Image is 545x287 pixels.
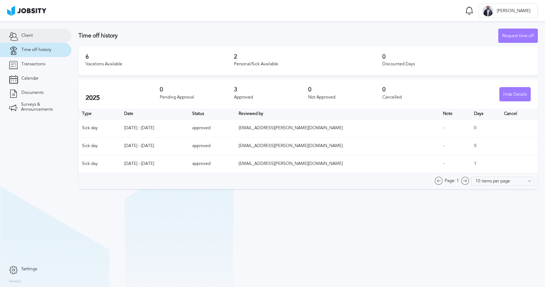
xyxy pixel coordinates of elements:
[78,155,121,173] td: Sick day
[78,137,121,155] td: Sick day
[443,161,444,166] span: -
[382,54,531,60] h3: 0
[234,86,308,93] h3: 3
[234,62,382,67] div: Personal/Sick Available
[483,6,493,16] div: A
[121,109,189,119] th: Toggle SortBy
[121,119,189,137] td: [DATE] - [DATE]
[160,95,234,100] div: Pending Approval
[78,109,121,119] th: Type
[239,125,343,130] span: [EMAIL_ADDRESS][PERSON_NAME][DOMAIN_NAME]
[500,87,530,102] div: Hide Details
[382,86,457,93] h3: 0
[189,109,235,119] th: Toggle SortBy
[498,29,538,43] button: Request time off
[189,155,235,173] td: approved
[439,109,470,119] th: Toggle SortBy
[160,86,234,93] h3: 0
[234,95,308,100] div: Approved
[499,29,538,43] div: Request time off
[479,4,538,18] button: A[PERSON_NAME]
[21,102,62,112] span: Surveys & Announcements
[21,90,44,95] span: Documents
[500,109,538,119] th: Cancel
[121,155,189,173] td: [DATE] - [DATE]
[470,137,501,155] td: 0
[21,267,37,272] span: Settings
[21,33,33,38] span: Client
[86,94,160,102] h2: 2025
[86,54,234,60] h3: 6
[121,137,189,155] td: [DATE] - [DATE]
[470,109,501,119] th: Days
[7,6,46,16] img: ab4bad089aa723f57921c736e9817d99.png
[78,32,498,39] h3: Time off history
[239,143,343,148] span: [EMAIL_ADDRESS][PERSON_NAME][DOMAIN_NAME]
[239,161,343,166] span: [EMAIL_ADDRESS][PERSON_NAME][DOMAIN_NAME]
[382,95,457,100] div: Cancelled
[445,178,459,183] span: Page: 1
[86,62,234,67] div: Vacations Available
[21,76,39,81] span: Calendar
[470,155,501,173] td: 1
[443,143,444,148] span: -
[21,62,45,67] span: Transactions
[499,87,531,101] button: Hide Details
[234,54,382,60] h3: 2
[443,125,444,130] span: -
[189,137,235,155] td: approved
[78,119,121,137] td: Sick day
[21,47,51,52] span: Time off history
[493,9,534,14] span: [PERSON_NAME]
[9,280,22,284] label: Version:
[308,86,382,93] h3: 0
[470,119,501,137] td: 0
[382,62,531,67] div: Discounted Days
[235,109,439,119] th: Toggle SortBy
[308,95,382,100] div: Not Approved
[189,119,235,137] td: approved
